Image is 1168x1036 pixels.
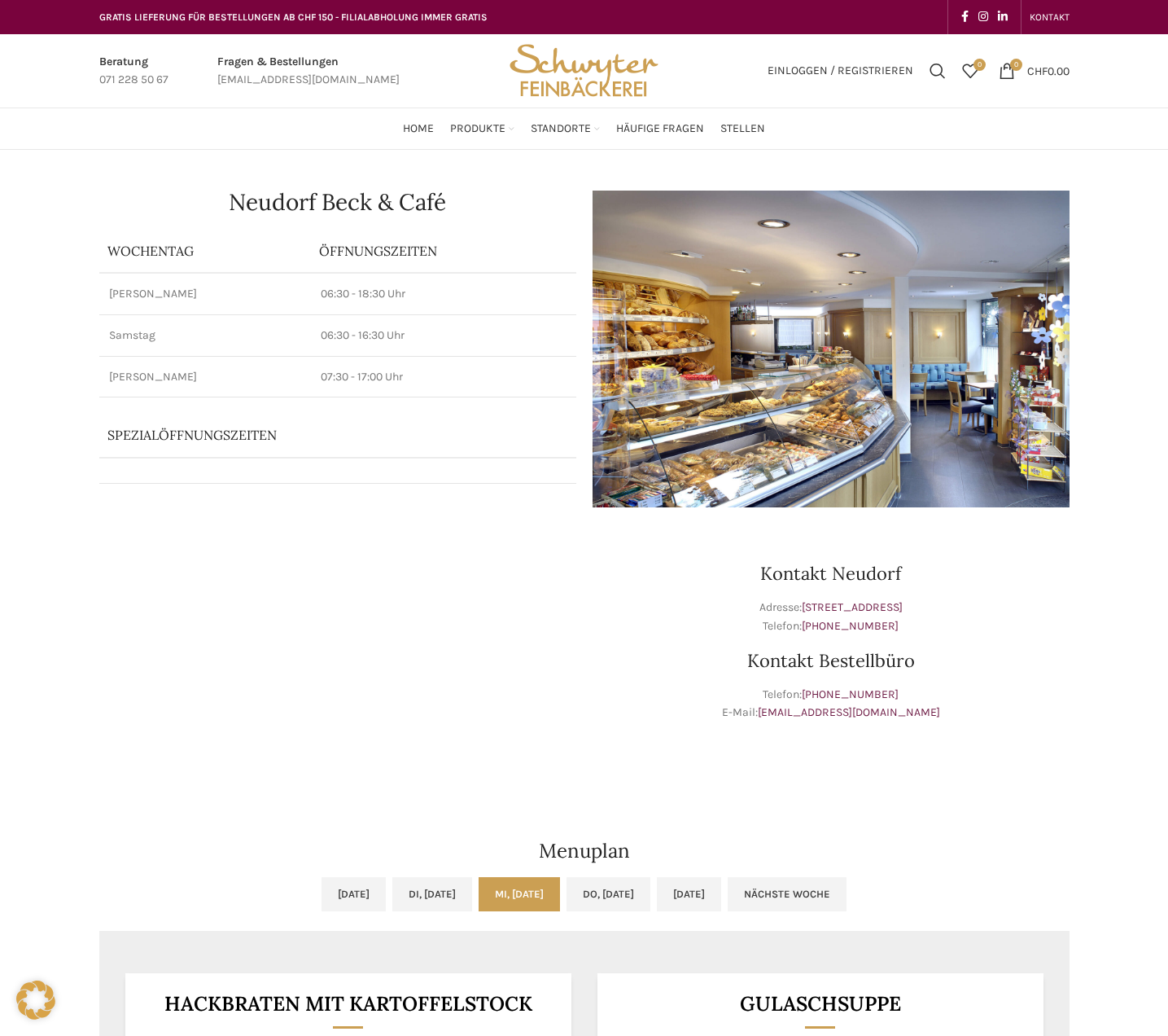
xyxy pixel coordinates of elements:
[720,121,765,137] span: Stellen
[973,6,993,29] a: Instagram social link
[450,121,505,137] span: Produkte
[403,121,434,137] span: Home
[321,286,567,302] p: 06:30 - 18:30 Uhr
[973,59,986,71] span: 0
[403,112,434,145] a: Home
[728,877,846,911] a: Nächste Woche
[921,55,954,87] a: Suchen
[593,652,1070,669] h3: Kontakt Bestellbüro
[479,877,560,911] a: Mi, [DATE]
[531,121,591,137] span: Standorte
[1030,1,1070,33] a: KONTAKT
[567,877,650,911] a: Do, [DATE]
[109,327,301,344] p: Samstag
[321,369,567,385] p: 07:30 - 17:00 Uhr
[802,619,899,633] a: [PHONE_NUMBER]
[107,242,303,260] p: Wochentag
[616,121,704,137] span: Häufige Fragen
[107,426,523,444] p: Spezialöffnungszeiten
[99,53,168,90] a: Infobox link
[593,599,1070,635] p: Adresse: Telefon:
[109,286,301,302] p: [PERSON_NAME]
[504,63,663,77] a: Site logo
[657,877,721,911] a: [DATE]
[319,242,568,260] p: ÖFFNUNGSZEITEN
[758,705,940,719] a: [EMAIL_ADDRESS][DOMAIN_NAME]
[956,6,973,29] a: Facebook social link
[1030,11,1070,23] span: KONTAKT
[954,55,986,87] div: Meine Wunschliste
[759,55,921,87] a: Einloggen / Registrieren
[322,877,386,911] a: [DATE]
[720,112,765,145] a: Stellen
[99,524,576,768] iframe: schwyter martinsbruggstrasse
[91,112,1078,145] div: Main navigation
[617,994,1023,1014] h3: Gulaschsuppe
[991,55,1078,87] a: 0 CHF0.00
[954,55,986,87] a: 0
[531,112,600,145] a: Standorte
[392,877,472,911] a: Di, [DATE]
[802,600,903,614] a: [STREET_ADDRESS]
[593,564,1070,582] h3: Kontakt Neudorf
[109,369,301,385] p: [PERSON_NAME]
[593,686,1070,722] p: Telefon: E-Mail:
[993,6,1013,29] a: Linkedin social link
[1010,59,1022,71] span: 0
[99,841,1070,861] h2: Menuplan
[217,53,400,90] a: Infobox link
[768,65,913,77] span: Einloggen / Registrieren
[145,994,551,1014] h3: Hackbraten mit Kartoffelstock
[450,112,514,145] a: Produkte
[1027,64,1048,77] span: CHF
[616,112,704,145] a: Häufige Fragen
[504,34,663,108] img: Bäckerei Schwyter
[1027,64,1070,77] bdi: 0.00
[321,327,567,344] p: 06:30 - 16:30 Uhr
[802,687,899,701] a: [PHONE_NUMBER]
[99,11,488,23] span: GRATIS LIEFERUNG FÜR BESTELLUNGEN AB CHF 150 - FILIALABHOLUNG IMMER GRATIS
[1021,1,1078,33] div: Secondary navigation
[99,191,576,213] h1: Neudorf Beck & Café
